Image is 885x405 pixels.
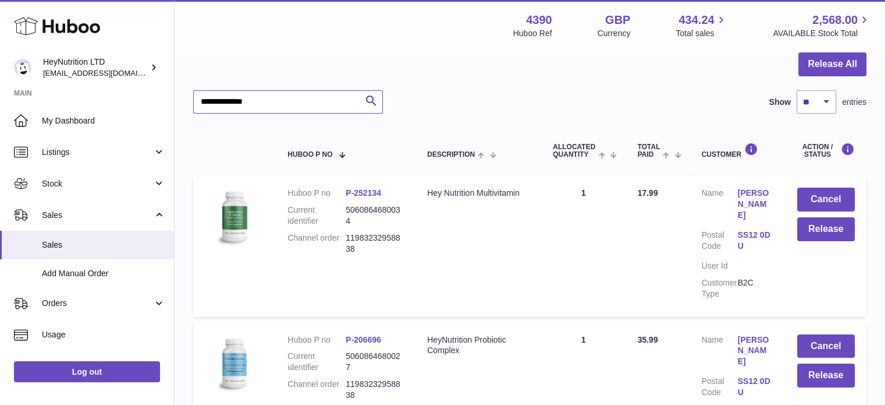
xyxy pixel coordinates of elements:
span: AVAILABLE Stock Total [773,28,871,39]
button: Release All [798,52,866,76]
span: Sales [42,240,165,251]
div: Customer [702,143,774,159]
dt: Current identifier [287,205,346,227]
div: Currency [598,28,631,39]
dd: 5060864680027 [346,351,404,373]
dd: 5060864680034 [346,205,404,227]
a: P-252134 [346,188,381,198]
dd: B2C [738,277,774,300]
a: SS12 0DU [738,230,774,252]
dt: Channel order [287,233,346,255]
strong: GBP [605,12,630,28]
span: [EMAIL_ADDRESS][DOMAIN_NAME] [43,68,171,78]
a: [PERSON_NAME] [738,334,774,368]
img: 43901725567703.jpeg [205,334,263,393]
dt: Postal Code [702,230,738,255]
span: Total paid [637,143,660,159]
dd: 11983232958838 [346,233,404,255]
div: Hey Nutrition Multivitamin [427,188,529,199]
span: entries [842,97,866,108]
span: Add Manual Order [42,268,165,279]
div: Huboo Ref [513,28,552,39]
span: Stock [42,178,153,189]
img: info@heynutrition.com [14,59,31,76]
label: Show [769,97,791,108]
a: Log out [14,361,160,382]
a: 2,568.00 AVAILABLE Stock Total [773,12,871,39]
span: My Dashboard [42,115,165,126]
dt: Customer Type [702,277,738,300]
button: Cancel [797,188,855,212]
dt: Postal Code [702,376,738,401]
dt: Current identifier [287,351,346,373]
span: 17.99 [637,188,657,198]
dt: Huboo P no [287,188,346,199]
span: 2,568.00 [812,12,858,28]
button: Cancel [797,334,855,358]
span: Orders [42,298,153,309]
span: Listings [42,147,153,158]
dt: Name [702,188,738,224]
dt: User Id [702,260,738,272]
dt: Channel order [287,379,346,401]
div: Action / Status [797,143,855,159]
strong: 4390 [526,12,552,28]
a: [PERSON_NAME] [738,188,774,221]
span: 35.99 [637,335,657,344]
a: 434.24 Total sales [676,12,727,39]
span: Sales [42,210,153,221]
dt: Huboo P no [287,334,346,346]
span: Usage [42,329,165,340]
span: Total sales [676,28,727,39]
button: Release [797,217,855,241]
dt: Name [702,334,738,371]
dd: 11983232958838 [346,379,404,401]
span: 434.24 [678,12,714,28]
div: HeyNutrition Probiotic Complex [427,334,529,357]
a: SS12 0DU [738,376,774,398]
td: 1 [541,176,625,316]
button: Release [797,364,855,388]
a: P-206696 [346,335,381,344]
span: ALLOCATED Quantity [553,143,596,159]
span: Huboo P no [287,151,332,159]
span: Description [427,151,475,159]
div: HeyNutrition LTD [43,57,148,79]
img: 43901725567377.jpeg [205,188,263,246]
